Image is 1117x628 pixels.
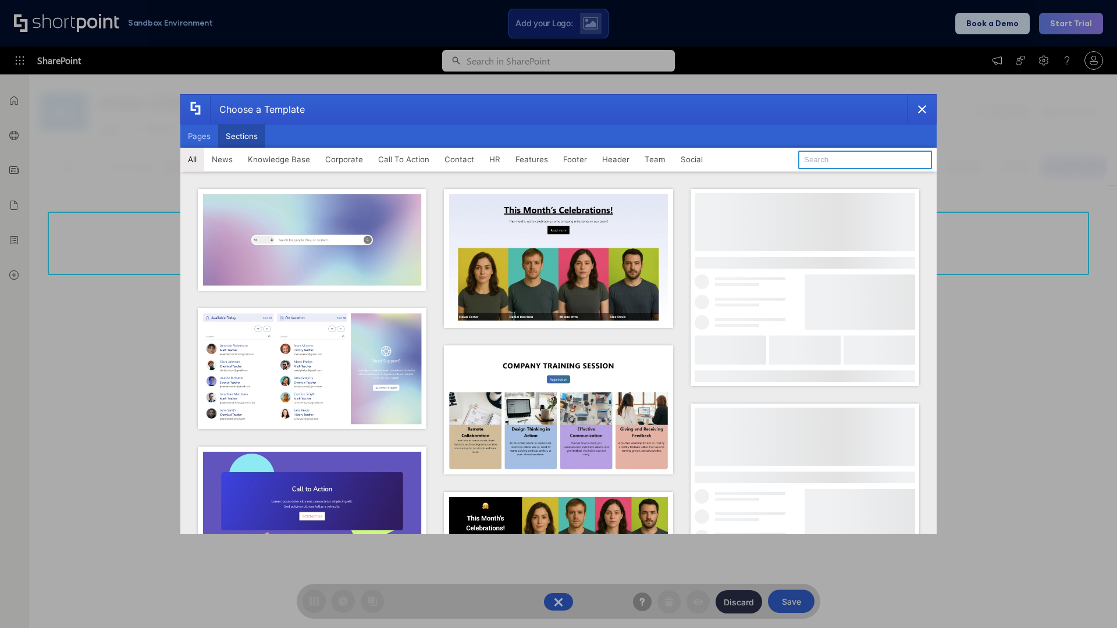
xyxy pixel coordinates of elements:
button: Knowledge Base [240,148,318,171]
button: Corporate [318,148,371,171]
button: News [204,148,240,171]
button: Header [595,148,637,171]
button: Footer [556,148,595,171]
button: Call To Action [371,148,437,171]
button: HR [482,148,508,171]
button: Social [673,148,710,171]
input: Search [798,151,932,169]
button: Team [637,148,673,171]
button: Sections [218,124,265,148]
button: Pages [180,124,218,148]
div: template selector [180,94,937,534]
button: Features [508,148,556,171]
button: Contact [437,148,482,171]
div: Choose a Template [210,95,305,124]
iframe: Chat Widget [1059,572,1117,628]
button: All [180,148,204,171]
